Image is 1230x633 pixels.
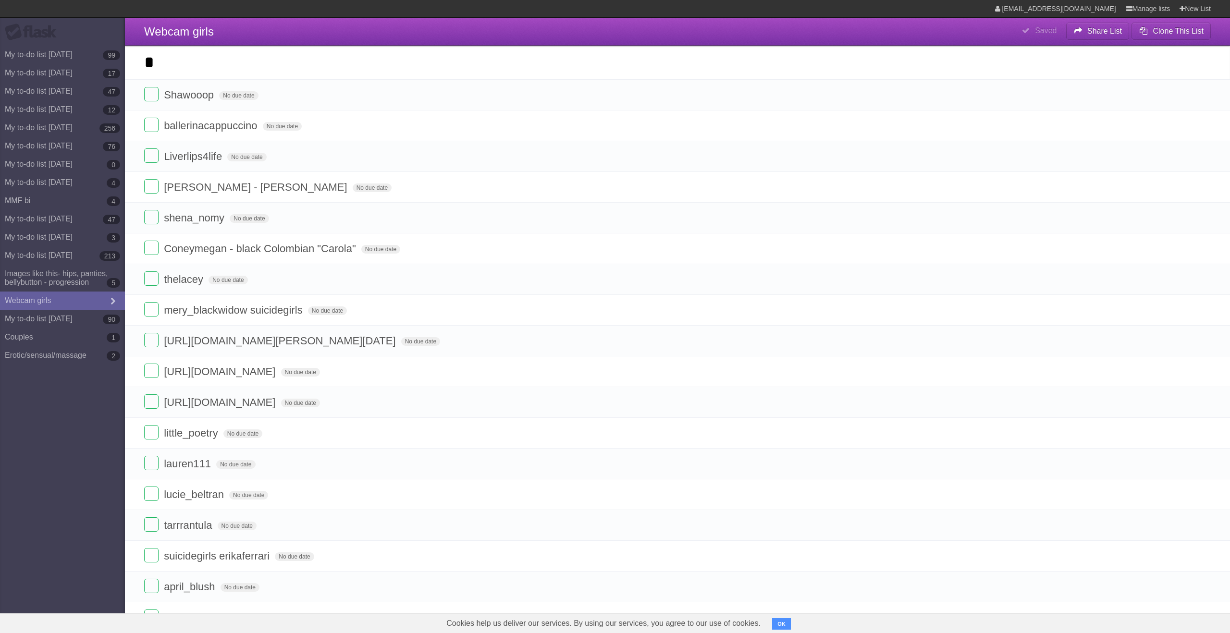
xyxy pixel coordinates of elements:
label: Done [144,487,159,501]
label: Done [144,394,159,409]
b: 256 [99,123,120,133]
label: Done [144,548,159,562]
span: shena_nomy [164,212,227,224]
label: Done [144,579,159,593]
label: Done [144,425,159,439]
span: Coneymegan - black Colombian "Carola" [164,243,358,255]
span: No due date [281,368,320,377]
label: Done [144,517,159,532]
label: Done [144,456,159,470]
span: [URL][DOMAIN_NAME] [164,365,278,377]
button: Clone This List [1132,23,1211,40]
span: No due date [401,337,440,346]
b: 47 [103,87,120,97]
span: Webcam girls [144,25,214,38]
b: 213 [99,251,120,261]
span: thelacey [164,273,206,285]
span: little_poetry [164,427,221,439]
span: No due date [275,552,314,561]
span: No due date [230,214,269,223]
span: ballerinacappuccino [164,120,259,132]
b: 4 [107,196,120,206]
span: [URL][DOMAIN_NAME][PERSON_NAME][DATE] [164,335,398,347]
span: mery_blackwidow suicidegirls [164,304,305,316]
button: Share List [1066,23,1130,40]
span: No due date [227,153,266,161]
span: No due date [218,522,257,530]
b: 12 [103,105,120,115]
span: No due date [361,245,400,254]
b: Share List [1087,27,1122,35]
label: Done [144,179,159,194]
span: No due date [216,460,255,469]
span: No due date [229,491,268,499]
span: [PERSON_NAME] - [PERSON_NAME] [164,181,349,193]
span: lauren111 [164,458,213,470]
span: april_blush [164,581,217,593]
label: Done [144,118,159,132]
span: Liverlips4life [164,150,224,162]
b: Saved [1035,26,1057,35]
button: OK [772,618,791,630]
label: Done [144,333,159,347]
span: No due date [223,429,262,438]
label: Done [144,210,159,224]
span: lucie_beltran [164,488,226,500]
span: No due date [221,583,259,592]
label: Done [144,87,159,101]
label: Done [144,302,159,316]
span: No due date [353,183,392,192]
b: 4 [107,178,120,188]
span: No due date [219,91,258,100]
b: 99 [103,50,120,60]
div: Flask [5,24,62,41]
b: 5 [107,278,120,288]
b: 17 [103,69,120,78]
span: No due date [263,122,302,131]
b: 0 [107,160,120,170]
label: Done [144,241,159,255]
label: Done [144,148,159,163]
span: Shawooop [164,89,216,101]
b: 90 [103,315,120,324]
label: Done [144,364,159,378]
span: ashley_jones9 [164,611,234,623]
b: 1 [107,333,120,342]
span: No due date [281,399,320,407]
label: Done [144,271,159,286]
span: tarrrantula [164,519,214,531]
b: 2 [107,351,120,361]
span: [URL][DOMAIN_NAME] [164,396,278,408]
label: Done [144,609,159,624]
b: 76 [103,142,120,151]
b: 47 [103,215,120,224]
b: Clone This List [1153,27,1204,35]
span: No due date [209,276,247,284]
span: No due date [308,306,347,315]
b: 3 [107,233,120,243]
span: Cookies help us deliver our services. By using our services, you agree to our use of cookies. [437,614,770,633]
span: suicidegirls erikaferrari [164,550,272,562]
